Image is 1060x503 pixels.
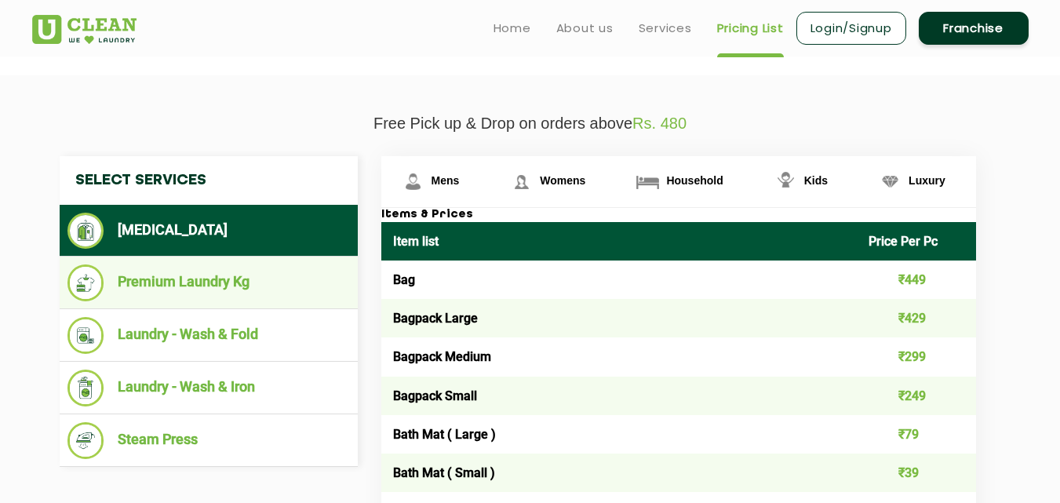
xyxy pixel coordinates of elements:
[494,19,531,38] a: Home
[67,422,350,459] li: Steam Press
[857,337,976,376] td: ₹299
[381,208,976,222] h3: Items & Prices
[381,261,858,299] td: Bag
[639,19,692,38] a: Services
[381,299,858,337] td: Bagpack Large
[67,370,104,406] img: Laundry - Wash & Iron
[876,168,904,195] img: Luxury
[857,299,976,337] td: ₹429
[772,168,800,195] img: Kids
[909,174,945,187] span: Luxury
[60,156,358,205] h4: Select Services
[540,174,585,187] span: Womens
[67,264,350,301] li: Premium Laundry Kg
[67,370,350,406] li: Laundry - Wash & Iron
[67,317,350,354] li: Laundry - Wash & Fold
[381,377,858,415] td: Bagpack Small
[67,213,350,249] li: [MEDICAL_DATA]
[32,115,1029,133] p: Free Pick up & Drop on orders above
[796,12,906,45] a: Login/Signup
[32,15,137,44] img: UClean Laundry and Dry Cleaning
[857,377,976,415] td: ₹249
[381,454,858,492] td: Bath Mat ( Small )
[381,415,858,454] td: Bath Mat ( Large )
[432,174,460,187] span: Mens
[508,168,535,195] img: Womens
[857,415,976,454] td: ₹79
[67,213,104,249] img: Dry Cleaning
[67,317,104,354] img: Laundry - Wash & Fold
[67,422,104,459] img: Steam Press
[632,115,687,132] span: Rs. 480
[857,261,976,299] td: ₹449
[857,222,976,261] th: Price Per Pc
[857,454,976,492] td: ₹39
[666,174,723,187] span: Household
[717,19,784,38] a: Pricing List
[399,168,427,195] img: Mens
[67,264,104,301] img: Premium Laundry Kg
[381,337,858,376] td: Bagpack Medium
[556,19,614,38] a: About us
[381,222,858,261] th: Item list
[634,168,661,195] img: Household
[804,174,828,187] span: Kids
[919,12,1029,45] a: Franchise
